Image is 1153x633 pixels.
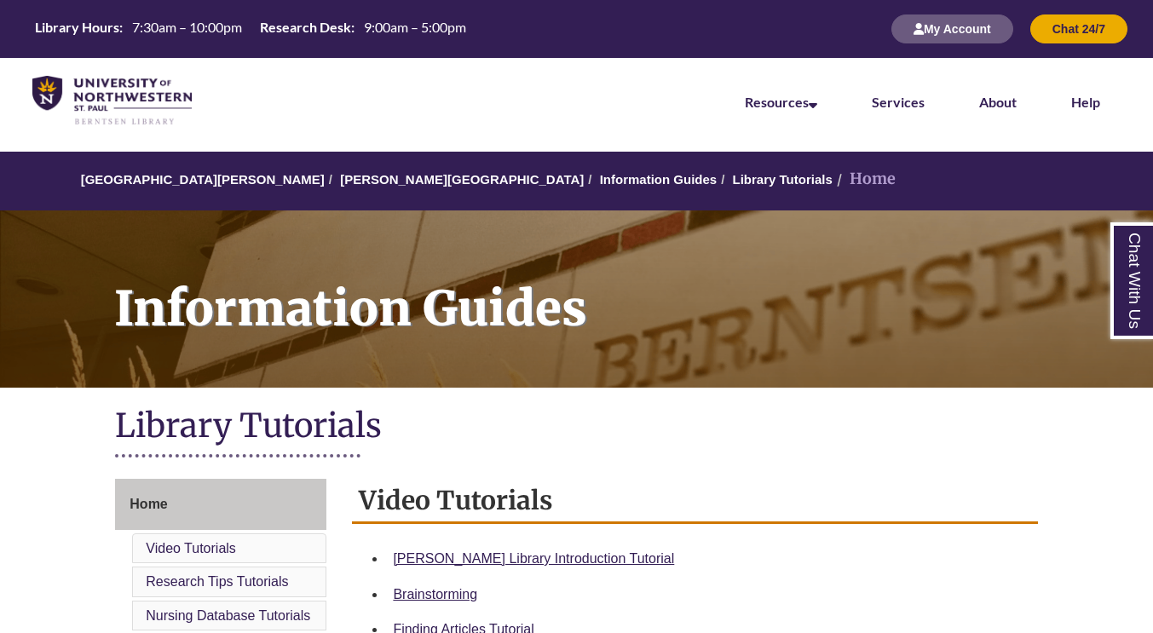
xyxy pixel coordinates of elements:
[1030,21,1127,36] a: Chat 24/7
[364,19,466,35] span: 9:00am – 5:00pm
[81,172,325,187] a: [GEOGRAPHIC_DATA][PERSON_NAME]
[833,167,896,192] li: Home
[393,587,477,601] a: Brainstorming
[130,497,167,511] span: Home
[733,172,833,187] a: Library Tutorials
[28,18,125,37] th: Library Hours:
[872,94,925,110] a: Services
[28,18,473,41] a: Hours Today
[146,541,236,555] a: Video Tutorials
[891,14,1013,43] button: My Account
[1030,14,1127,43] button: Chat 24/7
[32,76,192,126] img: UNWSP Library Logo
[352,479,1037,524] h2: Video Tutorials
[600,172,718,187] a: Information Guides
[393,551,674,566] a: [PERSON_NAME] Library Introduction Tutorial
[28,18,473,39] table: Hours Today
[146,574,288,589] a: Research Tips Tutorials
[1071,94,1100,110] a: Help
[891,21,1013,36] a: My Account
[745,94,817,110] a: Resources
[115,405,1037,450] h1: Library Tutorials
[979,94,1017,110] a: About
[340,172,584,187] a: [PERSON_NAME][GEOGRAPHIC_DATA]
[95,210,1153,365] h1: Information Guides
[253,18,357,37] th: Research Desk:
[132,19,242,35] span: 7:30am – 10:00pm
[115,479,326,530] a: Home
[146,608,310,623] a: Nursing Database Tutorials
